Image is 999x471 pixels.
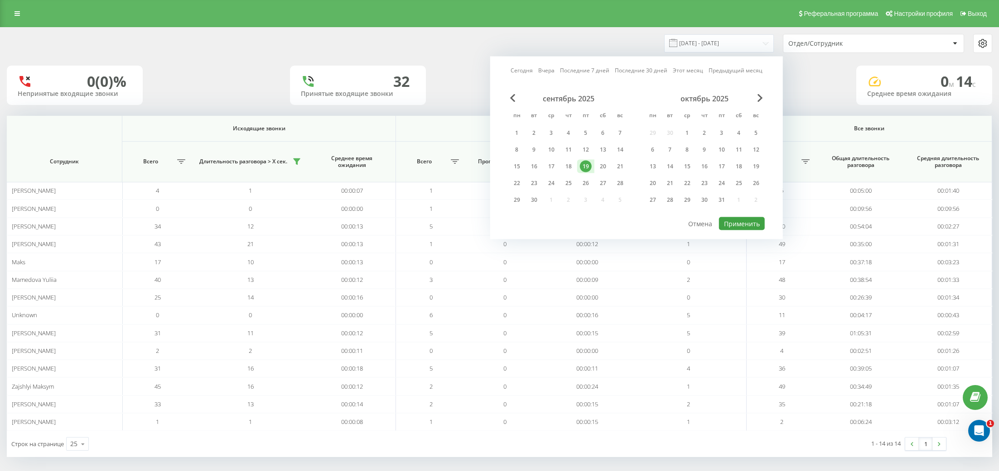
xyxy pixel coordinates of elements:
div: 13 [647,161,659,172]
span: [PERSON_NAME] [12,186,56,195]
div: 22 [511,177,523,189]
div: ср 24 сент. 2025 г. [543,176,560,190]
abbr: пятница [715,109,729,123]
div: 10 [545,144,557,156]
span: [PERSON_NAME] [12,293,56,301]
span: 13 [247,276,254,284]
div: пн 27 окт. 2025 г. [644,193,661,207]
abbr: суббота [732,109,746,123]
td: 00:00:13 [309,253,396,271]
span: 17 [154,258,161,266]
div: вт 28 окт. 2025 г. [661,193,679,207]
a: Предыдущий месяц [709,66,763,75]
div: 16 [699,161,710,172]
span: 0 [156,205,159,213]
div: пт 12 сент. 2025 г. [577,143,594,157]
td: 00:02:59 [904,324,992,342]
td: 00:00:13 [309,235,396,253]
span: 0 [687,347,690,355]
span: 0 [503,276,507,284]
abbr: понедельник [646,109,660,123]
div: сб 18 окт. 2025 г. [730,160,748,173]
td: 00:01:26 [904,342,992,360]
div: 30 [699,194,710,206]
td: 00:00:24 [543,377,631,395]
span: Всего [401,158,448,165]
span: 14 [247,293,254,301]
span: Maks [12,258,25,266]
div: вт 16 сент. 2025 г. [526,160,543,173]
div: пн 8 сент. 2025 г. [508,143,526,157]
span: [PERSON_NAME] [12,329,56,337]
span: 4 [780,347,783,355]
span: [PERSON_NAME] [12,222,56,230]
td: 00:00:16 [309,289,396,306]
button: Отмена [683,217,717,230]
div: 14 [614,144,626,156]
span: Пропущенные [471,158,525,165]
div: 31 [716,194,728,206]
div: ср 1 окт. 2025 г. [679,126,696,140]
span: [PERSON_NAME] [12,364,56,372]
span: Исходящие звонки [140,125,378,132]
abbr: вторник [663,109,677,123]
td: 00:01:40 [904,182,992,200]
div: пт 26 сент. 2025 г. [577,176,594,190]
div: 12 [580,144,592,156]
td: 00:01:33 [904,271,992,289]
div: 24 [716,177,728,189]
span: 12 [247,222,254,230]
span: 0 [430,293,433,301]
span: 5 [687,329,690,337]
span: 1 [687,240,690,248]
td: 00:00:00 [543,289,631,306]
div: ср 29 окт. 2025 г. [679,193,696,207]
div: 0 (0)% [87,73,126,90]
div: сб 25 окт. 2025 г. [730,176,748,190]
span: 16 [247,364,254,372]
span: 36 [779,364,785,372]
span: 5 [430,364,433,372]
div: пн 13 окт. 2025 г. [644,160,661,173]
td: 00:00:07 [309,182,396,200]
div: 19 [580,161,592,172]
div: вс 19 окт. 2025 г. [748,160,765,173]
td: 00:00:16 [543,306,631,324]
div: 2 [699,127,710,139]
a: Сегодня [511,66,533,75]
div: чт 30 окт. 2025 г. [696,193,713,207]
div: 4 [733,127,745,139]
div: 1 [511,127,523,139]
span: Всего [127,158,174,165]
td: 00:37:18 [817,253,905,271]
td: 00:05:00 [817,182,905,200]
span: 5 [430,222,433,230]
span: [PERSON_NAME] [12,347,56,355]
div: 9 [699,144,710,156]
div: чт 2 окт. 2025 г. [696,126,713,140]
div: пт 10 окт. 2025 г. [713,143,730,157]
div: 25 [70,439,77,448]
span: Previous Month [510,94,516,102]
div: ср 10 сент. 2025 г. [543,143,560,157]
span: 0 [503,382,507,390]
span: 49 [779,382,785,390]
td: 00:00:15 [543,324,631,342]
td: 00:09:56 [817,200,905,217]
span: 0 [430,347,433,355]
td: 00:01:34 [904,289,992,306]
td: 00:00:43 [904,306,992,324]
span: 1 [687,382,690,390]
td: 00:00:18 [309,360,396,377]
span: 16 [247,382,254,390]
abbr: среда [545,109,558,123]
span: 0 [249,205,252,213]
div: сб 13 сент. 2025 г. [594,143,612,157]
td: 00:38:54 [817,271,905,289]
span: Входящие звонки [418,125,725,132]
div: 6 [597,127,609,139]
abbr: среда [680,109,694,123]
div: 25 [563,177,574,189]
div: 27 [597,177,609,189]
span: 30 [779,293,785,301]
